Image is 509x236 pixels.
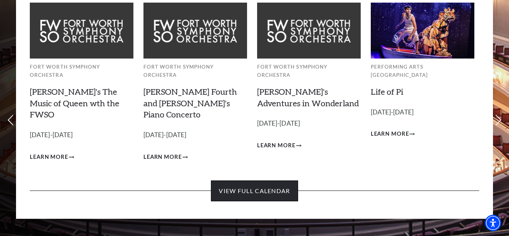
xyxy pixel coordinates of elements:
a: [PERSON_NAME] Fourth and [PERSON_NAME]'s Piano Concerto [143,86,237,120]
span: Learn More [257,141,295,150]
a: Learn More Life of Pi [371,129,415,139]
p: Fort Worth Symphony Orchestra [257,63,361,79]
p: [DATE]-[DATE] [30,130,133,141]
a: Learn More Windborne's The Music of Queen wth the FWSO [30,152,74,162]
p: Fort Worth Symphony Orchestra [30,63,133,79]
p: Performing Arts [GEOGRAPHIC_DATA] [371,63,474,79]
span: Learn More [143,152,182,162]
a: View Full Calendar [211,180,298,201]
div: Accessibility Menu [485,215,501,231]
p: [DATE]-[DATE] [371,107,474,118]
span: Learn More [30,152,68,162]
a: [PERSON_NAME]'s Adventures in Wonderland [257,86,359,108]
span: Learn More [371,129,409,139]
a: Learn More Alice's Adventures in Wonderland [257,141,301,150]
img: Fort Worth Symphony Orchestra [143,3,247,58]
a: Learn More Brahms Fourth and Grieg's Piano Concerto [143,152,188,162]
p: [DATE]-[DATE] [143,130,247,141]
img: Performing Arts Fort Worth [371,3,474,58]
p: [DATE]-[DATE] [257,118,361,129]
img: Fort Worth Symphony Orchestra [30,3,133,58]
a: Life of Pi [371,86,403,97]
img: Fort Worth Symphony Orchestra [257,3,361,58]
p: Fort Worth Symphony Orchestra [143,63,247,79]
a: [PERSON_NAME]'s The Music of Queen wth the FWSO [30,86,119,120]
